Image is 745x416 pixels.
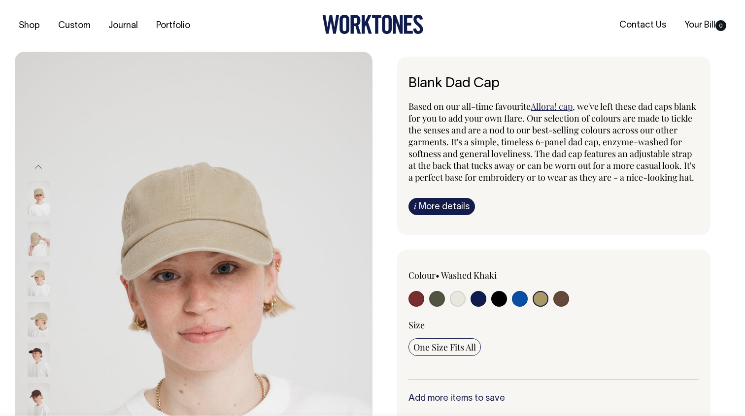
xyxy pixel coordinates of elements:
h6: Blank Dad Cap [408,76,699,92]
a: Shop [15,18,44,34]
a: Custom [54,18,94,34]
img: washed-khaki [28,222,50,256]
label: Washed Khaki [441,269,497,281]
a: Your Bill0 [680,17,730,33]
a: Journal [104,18,142,34]
img: espresso [28,343,50,377]
a: Portfolio [152,18,194,34]
a: Contact Us [615,17,670,33]
span: • [436,269,440,281]
div: Colour [408,269,525,281]
img: washed-khaki [28,181,50,216]
a: Allora! cap [531,100,573,112]
span: , we've left these dad caps blank for you to add your own flare. Our selection of colours are mad... [408,100,696,183]
span: Based on our all-time favourite [408,100,531,112]
button: Previous [31,156,46,178]
span: One Size Fits All [413,341,476,353]
img: washed-khaki [28,262,50,296]
a: iMore details [408,198,475,215]
img: washed-khaki [28,302,50,337]
h6: Add more items to save [408,394,699,404]
input: One Size Fits All [408,338,481,356]
span: 0 [715,20,726,31]
span: i [414,201,416,211]
div: Size [408,319,699,331]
